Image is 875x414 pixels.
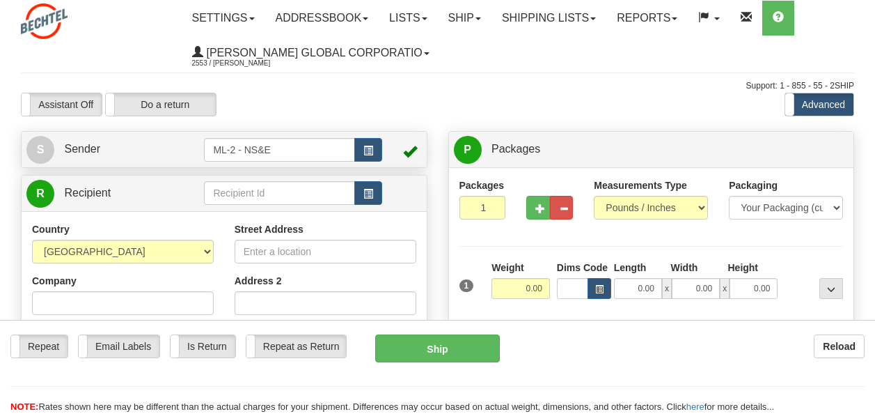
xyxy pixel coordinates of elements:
a: Reports [606,1,688,36]
label: Dims Code [557,261,607,275]
span: x [720,278,730,299]
button: Ship [375,335,500,362]
label: Is Return [171,335,235,358]
label: Street Address [235,222,304,236]
label: Length [614,261,647,275]
label: Assistant Off [22,93,102,116]
label: Email Labels [79,335,159,358]
label: Company [32,274,77,288]
span: 2553 / [PERSON_NAME] [192,56,297,70]
span: R [26,180,54,208]
span: Recipient [64,187,111,199]
label: Height [727,261,758,275]
label: Packaging [729,178,778,192]
span: Sender [64,143,100,155]
label: Packages [459,178,505,192]
a: [PERSON_NAME] Global Corporatio 2553 / [PERSON_NAME] [182,36,440,70]
label: Do a return [106,93,216,116]
label: Weight [491,261,523,275]
a: here [686,401,704,412]
a: S Sender [26,135,204,164]
label: Country [32,222,70,236]
span: x [662,278,672,299]
span: NOTE: [10,401,38,412]
div: ... [819,278,843,299]
a: R Recipient [26,179,184,208]
a: P Packages [454,135,849,164]
a: Settings [182,1,265,36]
a: Ship [438,1,491,36]
div: Support: 1 - 855 - 55 - 2SHIP [21,80,854,92]
label: Repeat as Return [246,335,346,358]
a: Shipping lists [491,1,606,36]
span: S [26,136,54,164]
button: Reload [814,335,865,358]
input: Enter a location [235,240,416,263]
label: Repeat [11,335,68,358]
b: Reload [823,341,856,352]
iframe: chat widget [843,136,874,278]
input: Recipient Id [204,181,354,205]
label: Width [671,261,698,275]
span: P [454,136,482,164]
span: [PERSON_NAME] Global Corporatio [203,47,423,59]
label: Advanced [785,93,853,116]
label: Address 2 [235,274,282,288]
input: Sender Id [204,138,354,162]
span: 1 [459,279,474,292]
a: Lists [379,1,437,36]
a: Addressbook [265,1,379,36]
span: Packages [491,143,540,155]
label: Measurements Type [594,178,687,192]
img: logo2553.jpg [21,3,68,39]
